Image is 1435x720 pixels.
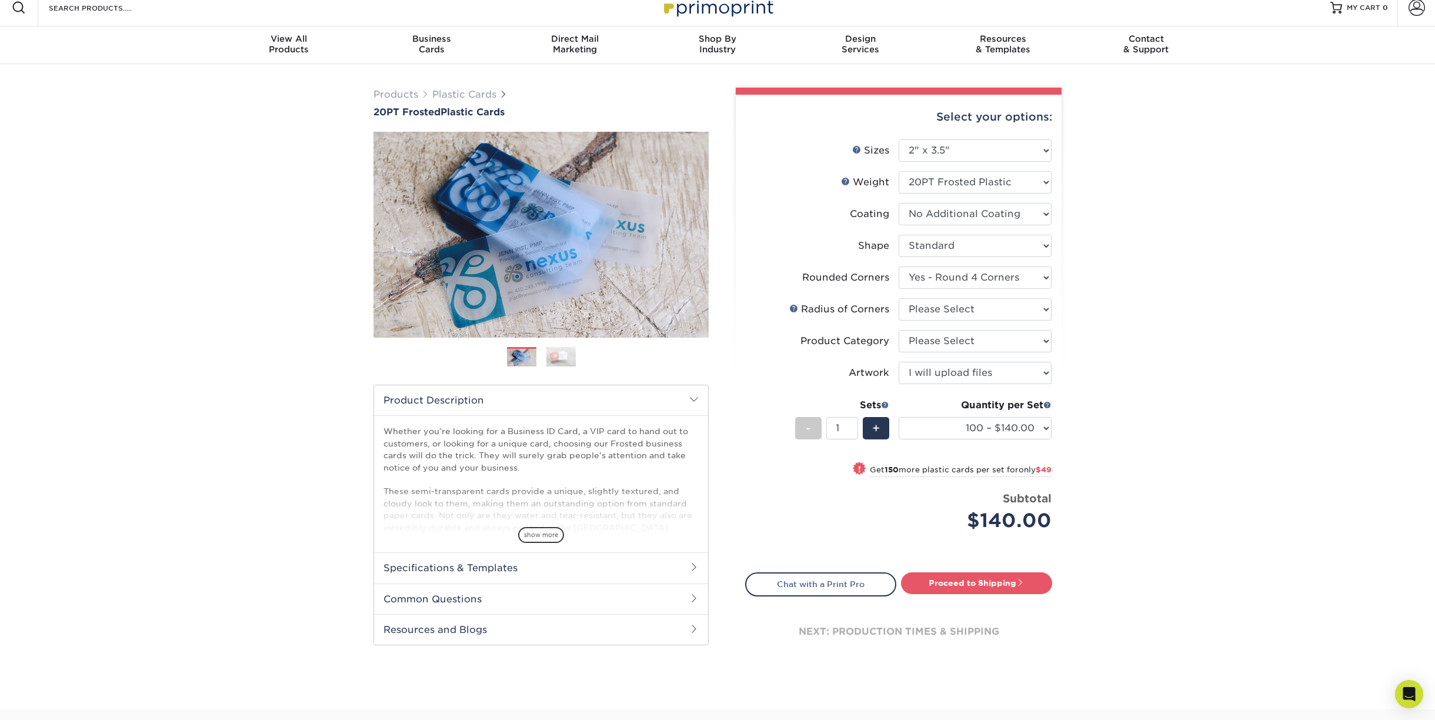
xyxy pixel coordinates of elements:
[503,26,646,64] a: Direct MailMarketing
[373,106,709,118] h1: Plastic Cards
[218,26,361,64] a: View AllProducts
[1074,26,1217,64] a: Contact& Support
[1074,34,1217,44] span: Contact
[374,385,708,415] h2: Product Description
[745,572,896,596] a: Chat with a Print Pro
[789,34,932,44] span: Design
[1395,680,1423,708] div: Open Intercom Messenger
[932,34,1074,55] div: & Templates
[789,302,889,316] div: Radius of Corners
[503,34,646,55] div: Marketing
[1383,4,1388,12] span: 0
[373,119,709,351] img: 20PT Frosted 01
[432,89,496,100] a: Plastic Cards
[48,1,162,15] input: SEARCH PRODUCTS.....
[503,34,646,44] span: Direct Mail
[646,34,789,55] div: Industry
[373,89,418,100] a: Products
[849,366,889,380] div: Artwork
[1019,465,1052,474] span: only
[646,26,789,64] a: Shop ByIndustry
[646,34,789,44] span: Shop By
[789,26,932,64] a: DesignServices
[1036,465,1052,474] span: $49
[899,398,1052,412] div: Quantity per Set
[546,346,576,367] img: Plastic Cards 02
[1347,3,1380,13] span: MY CART
[806,419,811,437] span: -
[870,465,1052,477] small: Get more plastic cards per set for
[218,34,361,44] span: View All
[373,106,709,118] a: 20PT FrostedPlastic Cards
[374,584,708,614] h2: Common Questions
[907,506,1052,535] div: $140.00
[802,271,889,285] div: Rounded Corners
[218,34,361,55] div: Products
[932,34,1074,44] span: Resources
[361,34,503,55] div: Cards
[1074,34,1217,55] div: & Support
[374,614,708,645] h2: Resources and Blogs
[872,419,880,437] span: +
[795,398,889,412] div: Sets
[518,527,564,543] span: show more
[852,144,889,158] div: Sizes
[745,596,1052,667] div: next: production times & shipping
[745,95,1052,139] div: Select your options:
[841,175,889,189] div: Weight
[507,348,536,368] img: Plastic Cards 01
[383,425,699,689] p: Whether you’re looking for a Business ID Card, a VIP card to hand out to customers, or looking fo...
[3,684,100,716] iframe: Google Customer Reviews
[373,106,440,118] span: 20PT Frosted
[374,552,708,583] h2: Specifications & Templates
[885,465,899,474] strong: 150
[361,34,503,44] span: Business
[1003,492,1052,505] strong: Subtotal
[858,239,889,253] div: Shape
[932,26,1074,64] a: Resources& Templates
[361,26,503,64] a: BusinessCards
[789,34,932,55] div: Services
[850,207,889,221] div: Coating
[858,463,861,475] span: !
[800,334,889,348] div: Product Category
[901,572,1052,594] a: Proceed to Shipping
